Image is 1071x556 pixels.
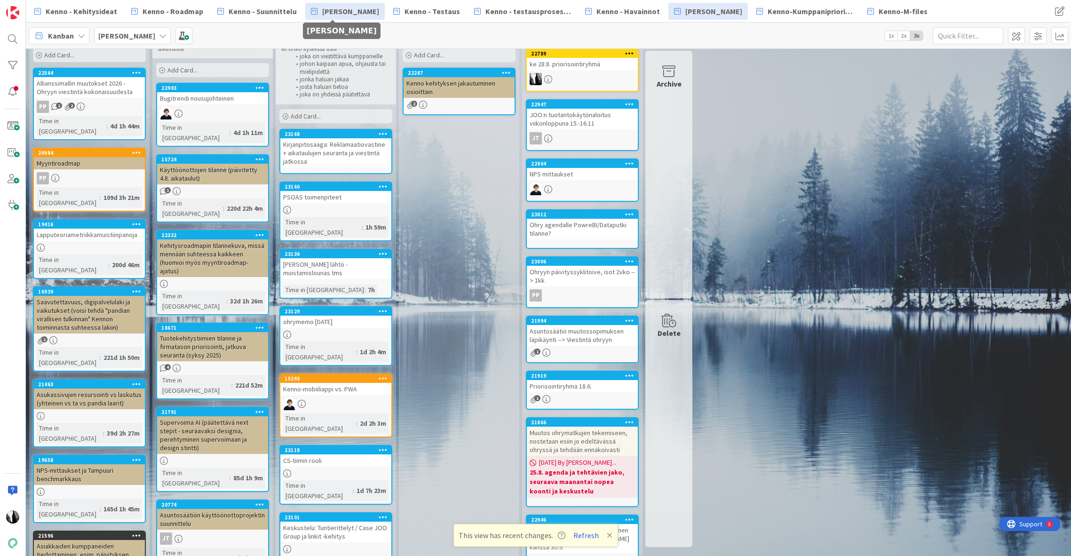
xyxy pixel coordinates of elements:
a: 21994Asuntosäätiö muutossopimuksen läpikäynti --> Viestintä ohryyn [526,316,639,363]
div: 21791 [161,409,268,415]
div: 21596 [38,532,145,539]
div: Keskustelu: Tuntierittelyt / Case JOO Group ja linkit -kehitys [280,522,391,542]
div: 19658 [38,457,145,463]
div: JOO:n tuotantokäytönaloitus viikonloppuna 15.-16.11 [527,109,638,129]
div: 22287Kenno kehityksen jakautuminen osioittain [404,69,515,98]
div: Asuntosäätiö muutossopimuksen läpikäynti --> Viestintä ohryyn [527,325,638,346]
div: Time in [GEOGRAPHIC_DATA] [37,254,108,275]
span: : [108,260,110,270]
span: : [356,347,357,357]
div: 18671Tuotekehitystiimien tilanne ja firmatason priorisointi, jatkuva seuranta (syksy 2025) [157,324,268,361]
div: 22947 [531,101,638,108]
a: 23012Ohry agendalle PowreBI/Dataputki tilanne? [526,209,639,249]
span: 1 [56,103,62,109]
img: MT [530,183,542,195]
div: Ohry agendalle PowreBI/Dataputki tilanne? [527,219,638,239]
div: 22287 [404,69,515,77]
div: 18671 [157,324,268,332]
div: 22904 [527,159,638,168]
div: Tuotekehitystiimien tilanne ja firmatason priorisointi, jatkuva seuranta (syksy 2025) [157,332,268,361]
div: 15724Käyttöönottojen tilanne (päivitetty 4.8. aikataulut) [157,155,268,184]
div: Time in [GEOGRAPHIC_DATA] [160,468,230,488]
div: 16939 [38,288,145,295]
div: 15293 [285,375,391,382]
div: 23136 [280,250,391,258]
div: Allianssimallin muutokset 2026 - Ohryyn viestintä kokonaisuudesta [34,77,145,98]
div: [PERSON_NAME] lähtö - muistamislounas tms [280,258,391,279]
div: Supervoima AI (päätettävä next stepit - seuraavaksi designia, perehtyminen supervoimaan ja design... [157,416,268,454]
a: Kenno - testausprosessi/Featureflagit [468,3,577,20]
div: 4d 1h 11m [231,127,265,138]
div: 22903 [157,84,268,92]
span: 1x [885,31,897,40]
span: : [353,485,354,496]
div: 23160 [285,183,391,190]
div: 1h 59m [363,222,389,232]
div: 15724 [157,155,268,164]
span: Kenno - Havainnot [596,6,660,17]
img: MT [160,107,172,119]
span: Add Card... [44,51,74,59]
a: Kenno - Roadmap [126,3,209,20]
div: 23118CS-tiimin rooli [280,446,391,467]
a: 18671Tuotekehitystiimien tilanne ja firmatason priorisointi, jatkuva seuranta (syksy 2025)Time in... [156,323,269,399]
div: Time in [GEOGRAPHIC_DATA] [37,499,100,519]
div: 16939 [34,287,145,296]
span: [PERSON_NAME] [322,6,379,17]
span: Kenno - Kehitysideat [46,6,117,17]
div: 23129 [285,308,391,315]
a: 22904NPS mittauksetMT [526,159,639,202]
a: Kenno - Suunnittelu [212,3,302,20]
span: 1 [534,395,540,401]
div: Archive [657,78,682,89]
div: 21919 [531,373,638,379]
div: Time in [GEOGRAPHIC_DATA] [283,413,356,434]
span: : [100,504,101,514]
div: Time in [GEOGRAPHIC_DATA] [283,342,356,362]
div: MT [280,398,391,410]
div: JT [527,132,638,144]
div: 32d 1h 26m [228,296,265,306]
img: MT [283,398,295,410]
b: 25.8. agenda ja tehtävien jako, seuraava maanantai nopea koonti ja keskustelu [530,468,635,496]
li: joka on viestittävä kumppaneille [291,53,391,60]
a: Kenno - Havainnot [579,3,666,20]
div: 7h [365,285,377,295]
div: 22904NPS mittaukset [527,159,638,180]
span: This view has recent changes. [459,530,565,541]
div: 23129 [280,307,391,316]
div: 1d 2h 4m [357,347,389,357]
div: Time in [GEOGRAPHIC_DATA] [283,285,364,295]
div: 22332Kehitysroadmapin tilannekuva, missä mennään suhteessa kaikkeen (huomioi myös myyntiroadmap-a... [157,231,268,277]
div: 23006 [527,257,638,266]
div: 22946JOO:n raportointitarpeet - Sisäinen läpikäynti, palaveri [PERSON_NAME] kanssa 30.9. [527,516,638,553]
span: 2 [69,103,75,109]
img: Visit kanbanzone.com [6,6,19,19]
span: : [230,127,231,138]
div: Time in [GEOGRAPHIC_DATA] [160,291,226,311]
div: 23006Ohryyn päivityssyklitoive, isot 2vko --> 1kk [527,257,638,286]
div: 23136 [285,251,391,257]
div: 21463Asukassivujen resursointi vs laskutus (yhteinen vs ta vs pandia laarit) [34,380,145,409]
a: 22903Bugitrendi nousujohteinenMTTime in [GEOGRAPHIC_DATA]:4d 1h 11m [156,83,269,147]
a: [PERSON_NAME] [668,3,748,20]
div: Saavutettavuus, digipalvelulaki ja vaikutukset (voisi tehdä "pandian virallisen tulkinnan" Kennon... [34,296,145,334]
div: Lapputeoriametriikkamuistiinpanoja [34,229,145,241]
div: 19416Lapputeoriametriikkamuistiinpanoja [34,220,145,241]
button: Refresh [570,529,602,541]
div: 21866Muutos ohrymatkujen tekemiseen, nostetaan esiin jo edeltävässä ohryssä ja tehdään ennakoivasti [527,418,638,456]
div: 23101 [285,514,391,521]
a: 23160PSOAS toimenpiteetTime in [GEOGRAPHIC_DATA]:1h 59m [279,182,392,241]
a: 22287Kenno kehityksen jakautuminen osioittain [403,68,516,115]
div: Priorisointiryhmä 18.6. [527,380,638,392]
li: johon kaipaan apua, ohjausta tai mielipidettä [291,60,391,76]
div: 23012 [531,211,638,218]
div: 22332 [161,232,268,238]
div: PP [37,101,49,113]
div: 22789ke 28.8. priorisointiryhmä [527,49,638,70]
div: 39d 2h 27m [104,428,142,438]
div: Asukassivujen resursointi vs laskutus (yhteinen vs ta vs pandia laarit) [34,389,145,409]
div: 21791Supervoima AI (päätettävä next stepit - seuraavaksi designia, perehtyminen supervoimaan ja d... [157,408,268,454]
div: NPS-mittaukset ja Tampuuri benchmarkkaus [34,464,145,485]
div: 221d 1h 50m [101,352,142,363]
